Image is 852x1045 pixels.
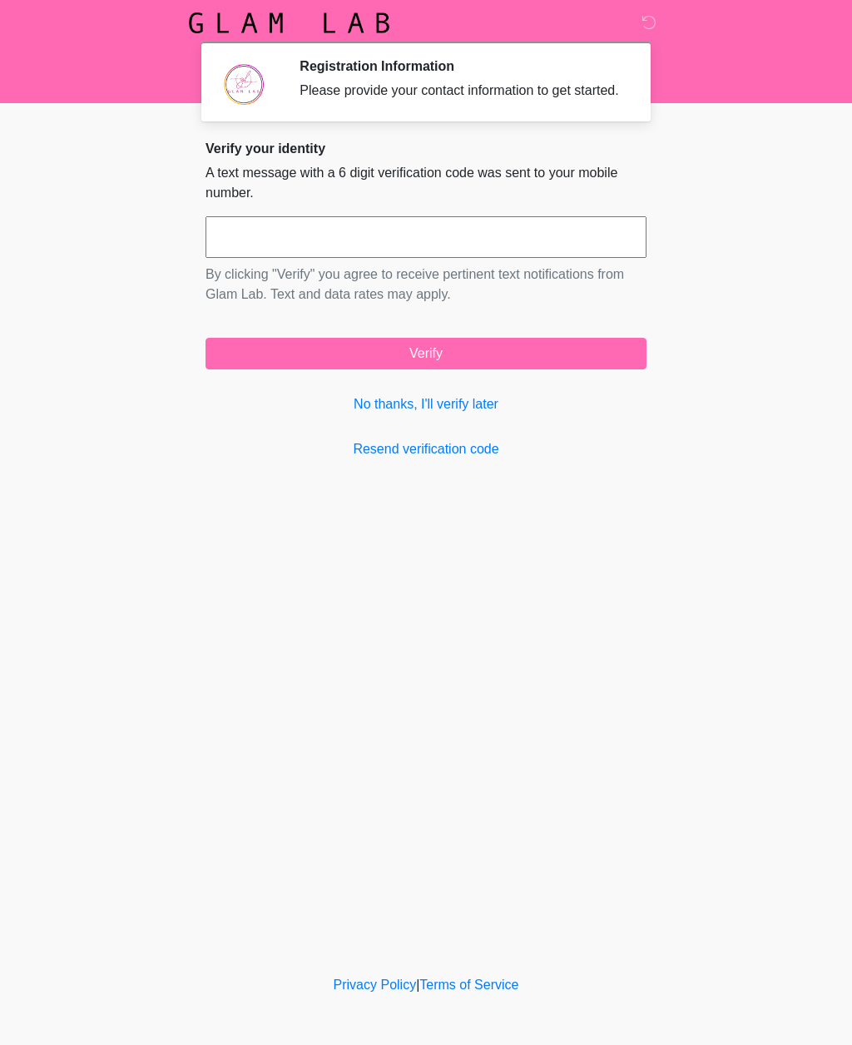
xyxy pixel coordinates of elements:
a: Resend verification code [206,439,646,459]
h2: Registration Information [300,58,622,74]
div: Please provide your contact information to get started. [300,81,622,101]
a: No thanks, I'll verify later [206,394,646,414]
img: Glam Lab Logo [189,12,389,33]
button: Verify [206,338,646,369]
p: By clicking "Verify" you agree to receive pertinent text notifications from Glam Lab. Text and da... [206,265,646,305]
h2: Verify your identity [206,141,646,156]
a: Privacy Policy [334,978,417,992]
p: A text message with a 6 digit verification code was sent to your mobile number. [206,163,646,203]
img: Agent Avatar [218,58,268,108]
a: Terms of Service [419,978,518,992]
a: | [416,978,419,992]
